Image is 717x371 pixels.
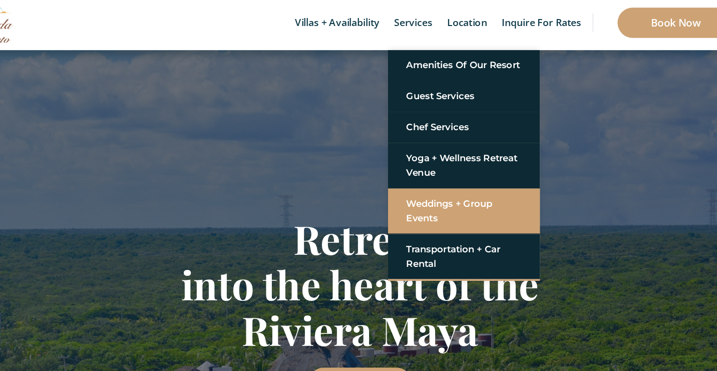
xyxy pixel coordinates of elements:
[300,6,380,51] a: Villas + Availability
[470,6,546,51] a: Inquire for Rates
[397,80,492,98] a: Guest Services
[25,9,73,45] img: Awesome Logo
[397,55,492,73] a: Amenities of Our Resort
[316,313,401,338] a: Inquire
[397,106,492,124] a: Chef Services
[680,334,703,357] i: call
[397,169,492,199] a: Weddings + Group Events
[397,206,492,236] a: Transportation + Car Rental
[425,6,468,51] a: Location
[678,332,705,359] a: call
[571,16,667,41] a: Book Now
[397,131,492,161] a: Yoga + Wellness Retreat Venue
[66,188,651,300] h1: Retreat into the heart of the Riviera Maya
[382,6,423,51] a: Services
